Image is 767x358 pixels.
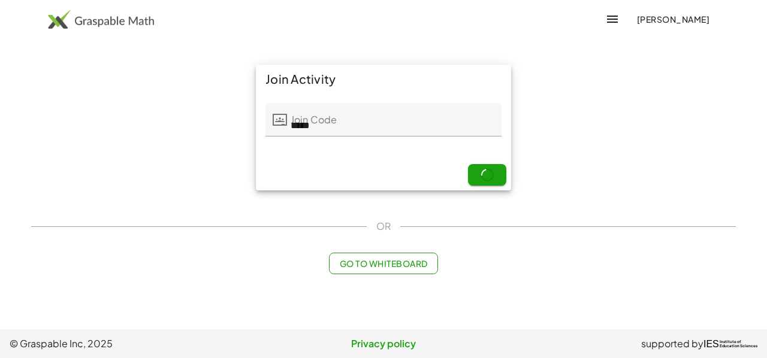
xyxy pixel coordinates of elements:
[641,336,703,351] span: supported by
[720,340,757,348] span: Institute of Education Sciences
[636,14,709,25] span: [PERSON_NAME]
[703,338,719,350] span: IES
[627,8,719,30] button: [PERSON_NAME]
[339,258,427,269] span: Go to Whiteboard
[256,65,511,93] div: Join Activity
[259,336,508,351] a: Privacy policy
[10,336,259,351] span: © Graspable Inc, 2025
[329,253,437,274] button: Go to Whiteboard
[703,336,757,351] a: IESInstitute ofEducation Sciences
[376,219,391,233] span: OR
